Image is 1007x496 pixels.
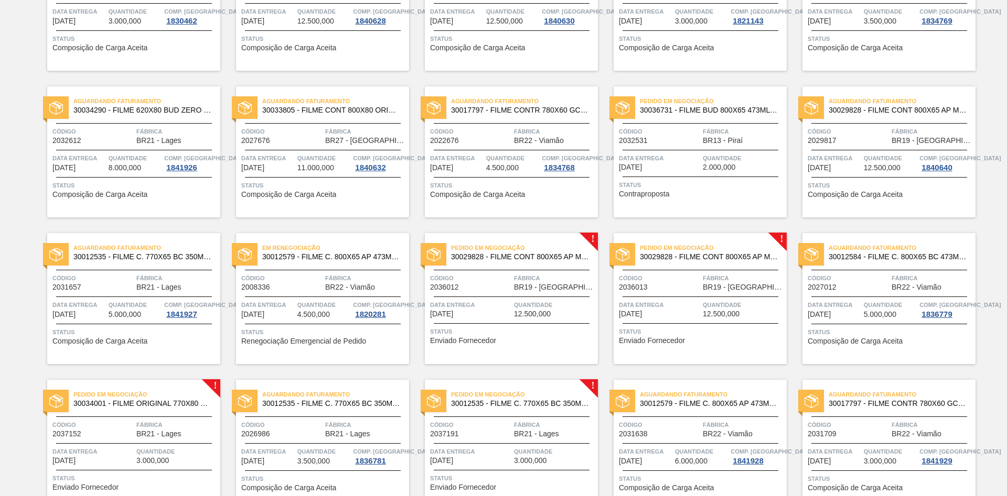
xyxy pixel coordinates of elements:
[514,430,559,438] span: BR21 - Lages
[353,17,388,25] div: 1840628
[805,394,818,408] img: status
[164,153,245,163] span: Comp. Carga
[164,6,245,17] span: Comp. Carga
[52,34,218,44] span: Status
[451,106,590,114] span: 30017797 - FILME CONTR 780X60 GCA ZERO 350ML NIV22
[430,164,453,172] span: 18/10/2025
[919,446,1001,457] span: Comp. Carga
[619,163,642,171] span: 21/10/2025
[619,473,784,484] span: Status
[220,233,409,364] a: statusEm renegociação30012579 - FILME C. 800X65 AP 473ML C12 429Código2008336FábricaBR22 - Viamão...
[808,473,973,484] span: Status
[109,311,141,318] span: 5.000,000
[640,400,778,407] span: 30012579 - FILME C. 800X65 AP 473ML C12 429
[164,300,218,318] a: Comp. [GEOGRAPHIC_DATA]1841927
[164,310,199,318] div: 1841927
[430,337,496,345] span: Enviado Fornecedor
[619,337,685,345] span: Enviado Fornecedor
[619,17,642,25] span: 15/10/2025
[409,86,598,217] a: statusAguardando Faturamento30017797 - FILME CONTR 780X60 GCA ZERO 350ML NIV22Código2022676Fábric...
[619,430,648,438] span: 2031638
[136,126,218,137] span: Fábrica
[640,96,787,106] span: Pedido em Negociação
[486,153,540,163] span: Quantidade
[703,137,743,145] span: BR13 - Piraí
[325,273,406,283] span: Fábrica
[808,327,973,337] span: Status
[808,126,889,137] span: Código
[486,164,519,172] span: 4.500,000
[164,17,199,25] div: 1830462
[52,137,81,145] span: 2032612
[808,273,889,283] span: Código
[430,153,484,163] span: Data entrega
[619,326,784,337] span: Status
[451,253,590,261] span: 30029828 - FILME CONT 800X65 AP MP 473 C12 429
[109,153,162,163] span: Quantidade
[241,6,295,17] span: Data entrega
[619,420,700,430] span: Código
[619,283,648,291] span: 2036013
[430,191,525,199] span: Composição de Carga Aceita
[353,310,388,318] div: 1820281
[241,473,406,484] span: Status
[52,153,106,163] span: Data entrega
[829,253,967,261] span: 30012584 - FILME C. 800X65 BC 473ML C12 429
[731,446,812,457] span: Comp. Carga
[427,394,441,408] img: status
[52,446,134,457] span: Data entrega
[353,163,388,172] div: 1840632
[703,310,740,318] span: 12.500,000
[542,6,623,17] span: Comp. Carga
[787,233,976,364] a: statusAguardando Faturamento30012584 - FILME C. 800X65 BC 473ML C12 429Código2027012FábricaBR22 -...
[353,6,434,17] span: Comp. Carga
[241,126,323,137] span: Código
[325,283,375,291] span: BR22 - Viamão
[49,394,63,408] img: status
[109,6,162,17] span: Quantidade
[430,430,459,438] span: 2037191
[829,400,967,407] span: 30017797 - FILME CONTR 780X60 GCA ZERO 350ML NIV22
[703,153,784,163] span: Quantidade
[52,457,76,465] span: 01/11/2025
[52,164,76,172] span: 17/10/2025
[808,337,903,345] span: Composição de Carga Aceita
[241,337,366,345] span: Renegociação Emergencial de Pedido
[919,163,954,172] div: 1840640
[703,430,753,438] span: BR22 - Viamão
[703,300,784,310] span: Quantidade
[136,446,218,457] span: Quantidade
[640,106,778,114] span: 30036731 - FILME BUD 800X65 473ML MP C12
[808,191,903,199] span: Composição de Carga Aceita
[430,483,496,491] span: Enviado Fornecedor
[430,310,453,318] span: 24/10/2025
[675,17,708,25] span: 3.000,000
[136,273,218,283] span: Fábrica
[325,137,406,145] span: BR27 - Nova Minas
[430,17,453,25] span: 14/10/2025
[241,44,336,52] span: Composição de Carga Aceita
[919,17,954,25] div: 1834769
[808,484,903,492] span: Composição de Carga Aceita
[808,34,973,44] span: Status
[52,17,76,25] span: 13/10/2025
[542,163,576,172] div: 1834768
[52,191,147,199] span: Composição de Carga Aceita
[514,283,595,291] span: BR19 - Nova Rio
[262,400,401,407] span: 30012535 - FILME C. 770X65 BC 350ML C12 429
[430,6,484,17] span: Data entrega
[619,446,672,457] span: Data entrega
[892,430,941,438] span: BR22 - Viamão
[241,420,323,430] span: Código
[808,300,861,310] span: Data entrega
[31,233,220,364] a: statusAguardando Faturamento30012535 - FILME C. 770X65 BC 350ML C12 429Código2031657FábricaBR21 -...
[486,17,523,25] span: 12.500,000
[238,248,252,261] img: status
[808,430,837,438] span: 2031709
[353,153,406,172] a: Comp. [GEOGRAPHIC_DATA]1840632
[241,164,264,172] span: 17/10/2025
[598,233,787,364] a: !statusPedido em Negociação30029828 - FILME CONT 800X65 AP MP 473 C12 429Código2036013FábricaBR19...
[136,457,169,465] span: 3.000,000
[703,163,735,171] span: 2.000,000
[136,137,181,145] span: BR21 - Lages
